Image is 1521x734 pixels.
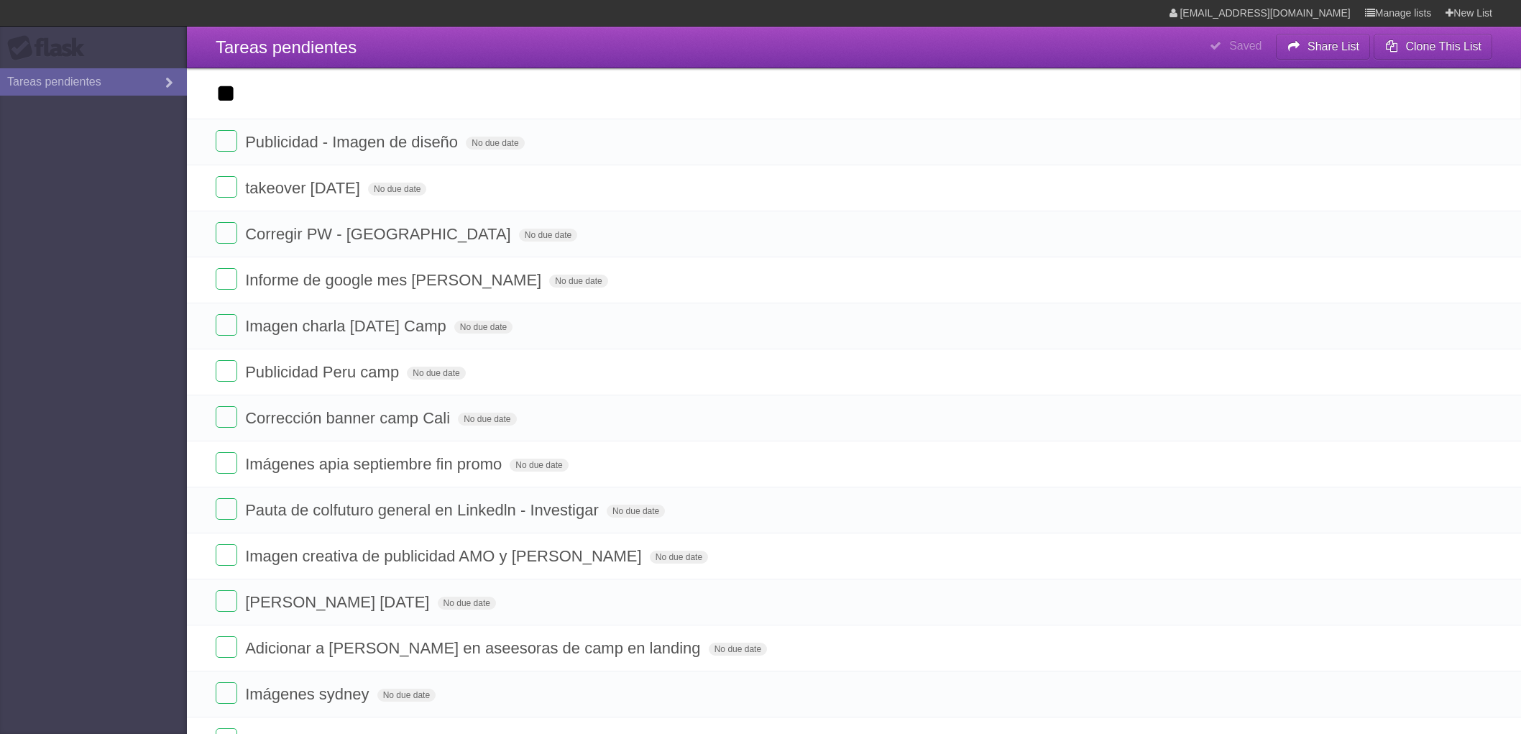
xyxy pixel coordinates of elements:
span: No due date [438,597,496,610]
label: Done [216,636,237,658]
span: No due date [458,413,516,426]
label: Done [216,682,237,704]
div: Flask [7,35,93,61]
span: No due date [466,137,524,150]
span: Adicionar a [PERSON_NAME] en aseesoras de camp en landing [245,639,704,657]
span: Corregir PW - [GEOGRAPHIC_DATA] [245,225,515,243]
label: Done [216,590,237,612]
label: Done [216,222,237,244]
label: Done [216,498,237,520]
label: Done [216,268,237,290]
span: No due date [519,229,577,242]
span: Imágenes sydney [245,685,372,703]
span: Publicidad - Imagen de diseño [245,133,461,151]
label: Done [216,544,237,566]
span: Imágenes apia septiembre fin promo [245,455,505,473]
label: Done [216,406,237,428]
span: No due date [650,551,708,564]
span: Pauta de colfuturo general en Linkedln - Investigar [245,501,602,519]
span: No due date [454,321,513,334]
button: Clone This List [1374,34,1492,60]
span: takeover [DATE] [245,179,364,197]
label: Done [216,452,237,474]
button: Share List [1276,34,1371,60]
span: No due date [607,505,665,518]
span: Publicidad Peru camp [245,363,403,381]
span: Imagen creativa de publicidad AMO y [PERSON_NAME] [245,547,645,565]
b: Share List [1308,40,1359,52]
span: Corrección banner camp Cali [245,409,454,427]
b: Clone This List [1405,40,1481,52]
span: No due date [377,689,436,702]
span: No due date [709,643,767,656]
span: No due date [549,275,607,288]
span: No due date [407,367,465,380]
label: Done [216,314,237,336]
span: No due date [368,183,426,196]
span: Imagen charla [DATE] Camp [245,317,450,335]
label: Done [216,130,237,152]
b: Saved [1229,40,1262,52]
span: Informe de google mes [PERSON_NAME] [245,271,545,289]
label: Done [216,360,237,382]
span: [PERSON_NAME] [DATE] [245,593,433,611]
label: Done [216,176,237,198]
span: Tareas pendientes [216,37,357,57]
span: No due date [510,459,568,472]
